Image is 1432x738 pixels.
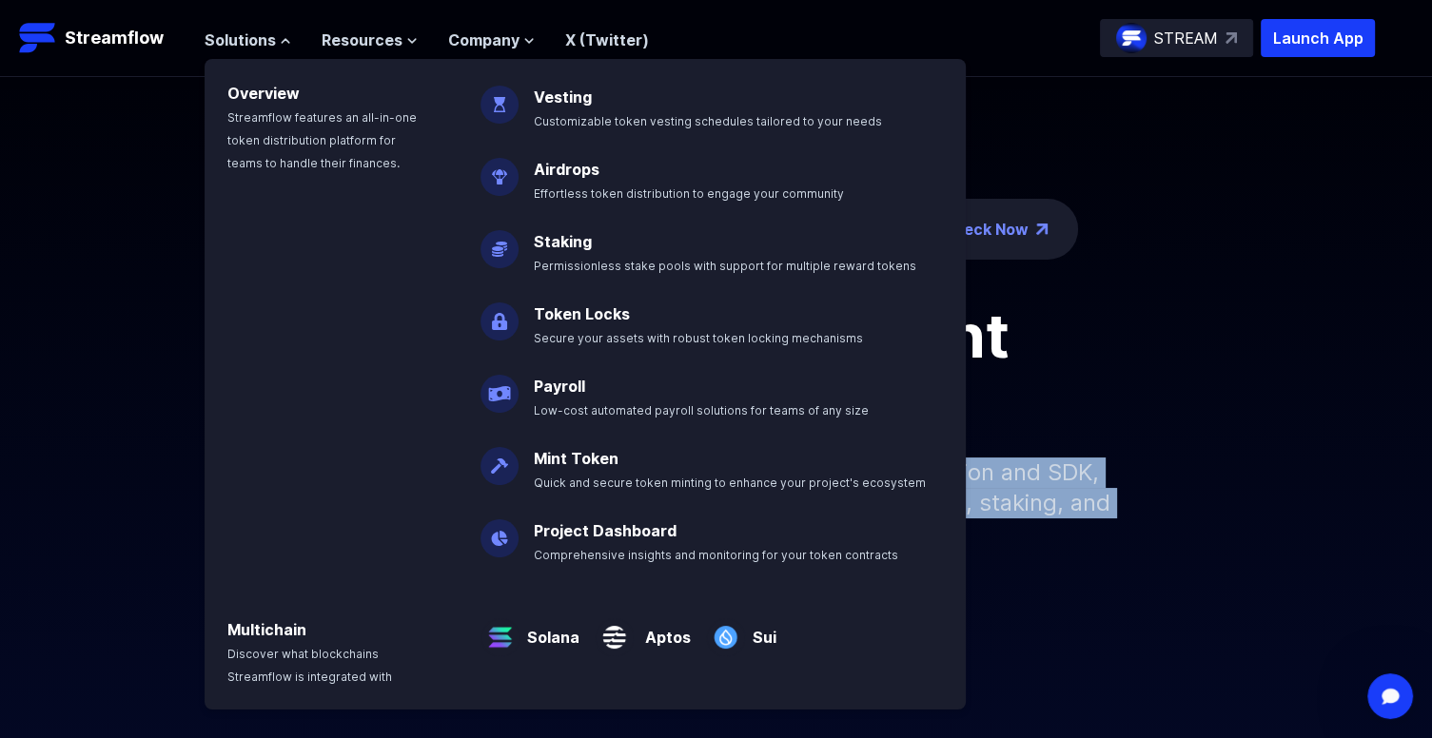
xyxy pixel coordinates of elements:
[227,84,300,103] a: Overview
[481,504,519,557] img: Project Dashboard
[520,611,579,649] a: Solana
[595,603,634,656] img: Aptos
[227,620,306,639] a: Multichain
[448,29,535,51] button: Company
[534,377,585,396] a: Payroll
[481,143,519,196] img: Airdrops
[65,25,164,51] p: Streamflow
[1116,23,1147,53] img: streamflow-logo-circle.png
[322,29,402,51] span: Resources
[205,29,276,51] span: Solutions
[534,87,592,107] a: Vesting
[1100,19,1253,57] a: STREAM
[481,215,519,268] img: Staking
[227,110,417,170] span: Streamflow features an all-in-one token distribution platform for teams to handle their finances.
[634,611,691,649] a: Aptos
[534,304,630,323] a: Token Locks
[1367,673,1413,719] iframe: Intercom live chat
[227,647,392,684] span: Discover what blockchains Streamflow is integrated with
[481,432,519,485] img: Mint Token
[1226,32,1237,44] img: top-right-arrow.svg
[534,403,869,418] span: Low-cost automated payroll solutions for teams of any size
[534,331,863,345] span: Secure your assets with robust token locking mechanisms
[322,29,418,51] button: Resources
[706,603,745,656] img: Sui
[534,232,592,251] a: Staking
[481,359,519,413] img: Payroll
[534,548,898,562] span: Comprehensive insights and monitoring for your token contracts
[943,218,1029,241] a: Check Now
[1261,19,1375,57] button: Launch App
[534,476,926,490] span: Quick and secure token minting to enhance your project's ecosystem
[481,603,520,656] img: Solana
[534,114,882,128] span: Customizable token vesting schedules tailored to your needs
[19,19,57,57] img: Streamflow Logo
[534,186,844,201] span: Effortless token distribution to engage your community
[481,287,519,340] img: Token Locks
[534,521,677,540] a: Project Dashboard
[534,259,916,273] span: Permissionless stake pools with support for multiple reward tokens
[1036,223,1048,235] img: top-right-arrow.png
[534,449,618,468] a: Mint Token
[565,30,649,49] a: X (Twitter)
[534,160,599,179] a: Airdrops
[745,611,776,649] a: Sui
[481,70,519,124] img: Vesting
[1154,27,1218,49] p: STREAM
[205,29,291,51] button: Solutions
[19,19,186,57] a: Streamflow
[448,29,520,51] span: Company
